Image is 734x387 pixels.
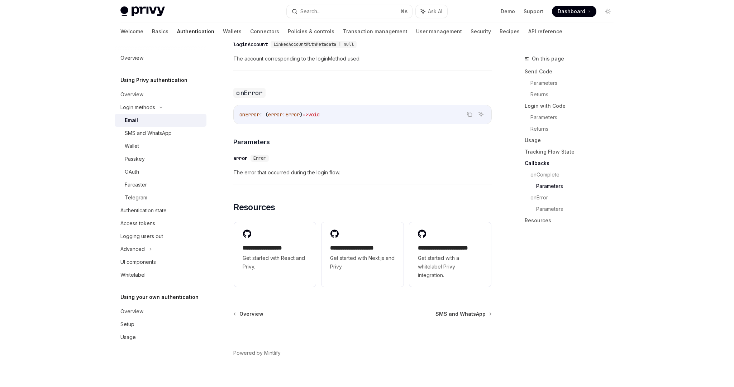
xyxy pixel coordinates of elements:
a: Send Code [525,66,619,77]
a: Powered by Mintlify [233,349,281,357]
a: Parameters [530,112,619,123]
span: onError [239,111,259,118]
a: Overview [115,305,206,318]
div: Setup [120,320,134,329]
a: Demo [501,8,515,15]
span: ) [300,111,302,118]
a: Wallets [223,23,242,40]
span: Error [253,155,266,161]
span: error [268,111,282,118]
div: loginAccount [233,41,268,48]
img: light logo [120,6,165,16]
a: Basics [152,23,168,40]
div: OAuth [125,168,139,176]
a: onError [530,192,619,203]
button: Search...⌘K [287,5,412,18]
a: Security [471,23,491,40]
div: Overview [120,90,143,99]
a: Email [115,114,206,127]
span: Get started with Next.js and Privy. [330,254,395,271]
a: Dashboard [552,6,596,17]
a: SMS and WhatsApp [435,310,491,318]
a: Callbacks [525,158,619,169]
span: Dashboard [558,8,585,15]
div: Access tokens [120,219,155,228]
a: Setup [115,318,206,331]
div: Overview [120,54,143,62]
a: Transaction management [343,23,407,40]
a: Authentication [177,23,214,40]
span: void [308,111,320,118]
a: API reference [528,23,562,40]
div: UI components [120,258,156,266]
div: Logging users out [120,232,163,241]
a: Parameters [536,180,619,192]
span: On this page [532,54,564,63]
a: Returns [530,123,619,135]
a: OAuth [115,165,206,178]
span: Ask AI [428,8,442,15]
div: Wallet [125,142,139,150]
div: Login methods [120,103,155,112]
a: UI components [115,256,206,269]
code: onError [233,88,266,98]
a: Resources [525,215,619,226]
span: Resources [233,202,275,213]
span: Overview [239,310,263,318]
a: Returns [530,89,619,100]
h5: Using Privy authentication [120,76,187,84]
a: Access tokens [115,217,206,230]
span: => [302,111,308,118]
span: The account corresponding to the loginMethod used. [233,54,492,63]
a: Authentication state [115,204,206,217]
a: Farcaster [115,178,206,191]
div: Whitelabel [120,271,146,279]
a: Support [524,8,543,15]
div: Authentication state [120,206,167,215]
a: Usage [115,331,206,344]
a: Tracking Flow State [525,146,619,158]
a: Overview [115,52,206,64]
div: Email [125,116,138,125]
span: Get started with React and Privy. [243,254,307,271]
div: Usage [120,333,136,342]
span: Error [285,111,300,118]
span: ⌘ K [400,9,408,14]
a: Connectors [250,23,279,40]
h5: Using your own authentication [120,293,199,301]
a: User management [416,23,462,40]
span: Parameters [233,137,270,147]
span: : ( [259,111,268,118]
div: SMS and WhatsApp [125,129,172,137]
a: Parameters [536,203,619,215]
div: Advanced [120,245,145,253]
a: SMS and WhatsApp [115,127,206,140]
button: Ask AI [416,5,447,18]
button: Toggle dark mode [602,6,614,17]
span: The error that occurred during the login flow. [233,168,492,177]
a: Policies & controls [288,23,334,40]
a: Passkey [115,153,206,165]
a: onComplete [530,169,619,180]
a: Login with Code [525,100,619,112]
a: Parameters [530,77,619,89]
div: Overview [120,307,143,316]
button: Copy the contents from the code block [465,110,474,119]
a: Whitelabel [115,269,206,281]
span: LinkedAccountWithMetadata | null [273,42,354,47]
a: Overview [115,88,206,101]
a: Wallet [115,140,206,153]
span: : [282,111,285,118]
div: Telegram [125,193,147,202]
div: Farcaster [125,180,147,189]
div: Passkey [125,155,145,163]
button: Ask AI [476,110,486,119]
div: error [233,155,248,162]
span: Get started with a whitelabel Privy integration. [418,254,482,280]
a: Usage [525,135,619,146]
div: Search... [300,7,320,16]
a: Overview [234,310,263,318]
a: Welcome [120,23,143,40]
a: Logging users out [115,230,206,243]
a: Recipes [500,23,520,40]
